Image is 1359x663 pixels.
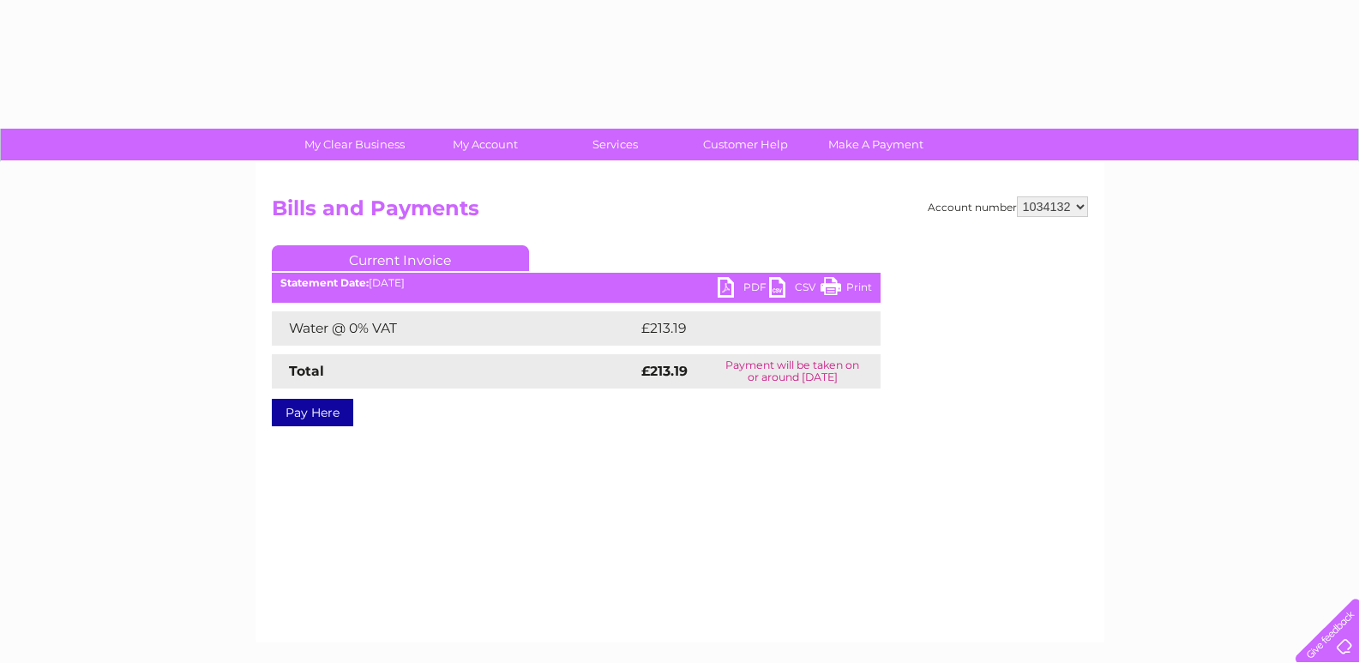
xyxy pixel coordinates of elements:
div: Account number [928,196,1088,217]
td: Payment will be taken on or around [DATE] [705,354,881,389]
div: [DATE] [272,277,881,289]
a: My Clear Business [284,129,425,160]
td: £213.19 [637,311,847,346]
td: Water @ 0% VAT [272,311,637,346]
a: Make A Payment [805,129,947,160]
a: PDF [718,277,769,302]
a: Customer Help [675,129,816,160]
a: My Account [414,129,556,160]
strong: £213.19 [641,363,688,379]
a: Current Invoice [272,245,529,271]
a: Services [544,129,686,160]
a: Print [821,277,872,302]
h2: Bills and Payments [272,196,1088,229]
strong: Total [289,363,324,379]
b: Statement Date: [280,276,369,289]
a: CSV [769,277,821,302]
a: Pay Here [272,399,353,426]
